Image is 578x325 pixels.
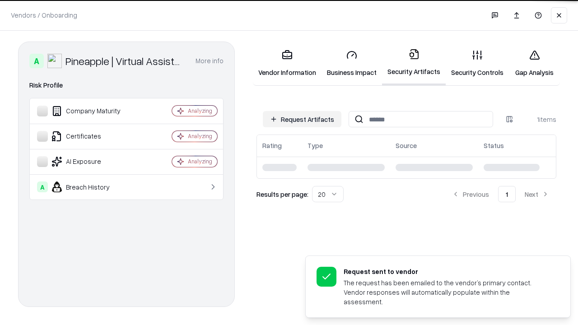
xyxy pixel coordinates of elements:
img: Pineapple | Virtual Assistant Agency [47,54,62,68]
div: Source [396,141,417,150]
a: Gap Analysis [509,42,560,84]
div: Certificates [37,131,145,142]
div: 1 items [520,115,556,124]
button: More info [196,53,224,69]
button: 1 [498,186,516,202]
div: Risk Profile [29,80,224,91]
div: Request sent to vendor [344,267,549,276]
nav: pagination [445,186,556,202]
div: Pineapple | Virtual Assistant Agency [65,54,185,68]
div: Type [308,141,323,150]
a: Security Controls [446,42,509,84]
button: Request Artifacts [263,111,341,127]
div: The request has been emailed to the vendor’s primary contact. Vendor responses will automatically... [344,278,549,306]
div: Company Maturity [37,106,145,116]
a: Vendor Information [253,42,322,84]
div: Analyzing [188,107,212,115]
div: Breach History [37,181,145,192]
div: Analyzing [188,132,212,140]
div: Rating [262,141,282,150]
p: Results per page: [256,190,308,199]
p: Vendors / Onboarding [11,10,77,20]
div: AI Exposure [37,156,145,167]
div: Status [484,141,504,150]
div: A [29,54,44,68]
a: Security Artifacts [382,42,446,85]
div: A [37,181,48,192]
a: Business Impact [322,42,382,84]
div: Analyzing [188,158,212,165]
